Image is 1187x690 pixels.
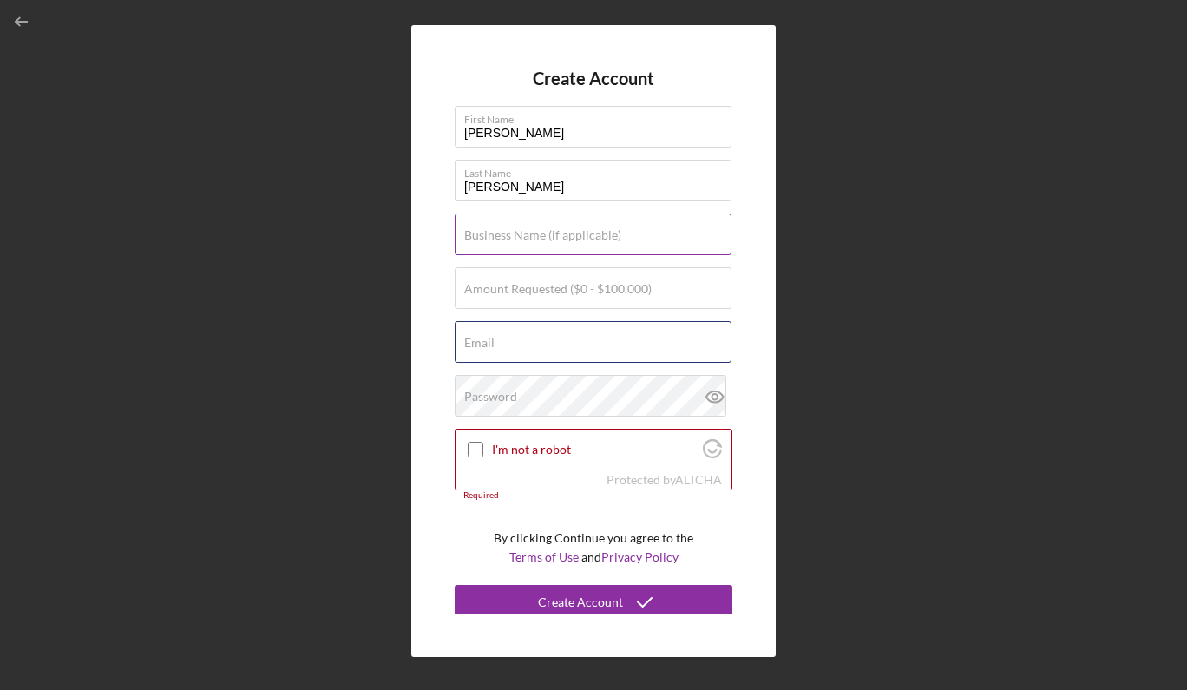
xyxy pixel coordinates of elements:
div: Required [455,490,732,501]
label: Last Name [464,161,731,180]
a: Terms of Use [509,549,579,564]
button: Create Account [455,585,732,620]
div: Create Account [538,585,623,620]
div: Protected by [607,473,722,487]
p: By clicking Continue you agree to the and [494,529,693,568]
label: Business Name (if applicable) [464,228,621,242]
label: I'm not a robot [492,443,698,457]
h4: Create Account [533,69,654,89]
a: Visit Altcha.org [703,446,722,461]
a: Visit Altcha.org [675,472,722,487]
label: Email [464,336,495,350]
a: Privacy Policy [601,549,679,564]
label: Amount Requested ($0 - $100,000) [464,282,652,296]
label: First Name [464,107,731,126]
label: Password [464,390,517,404]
